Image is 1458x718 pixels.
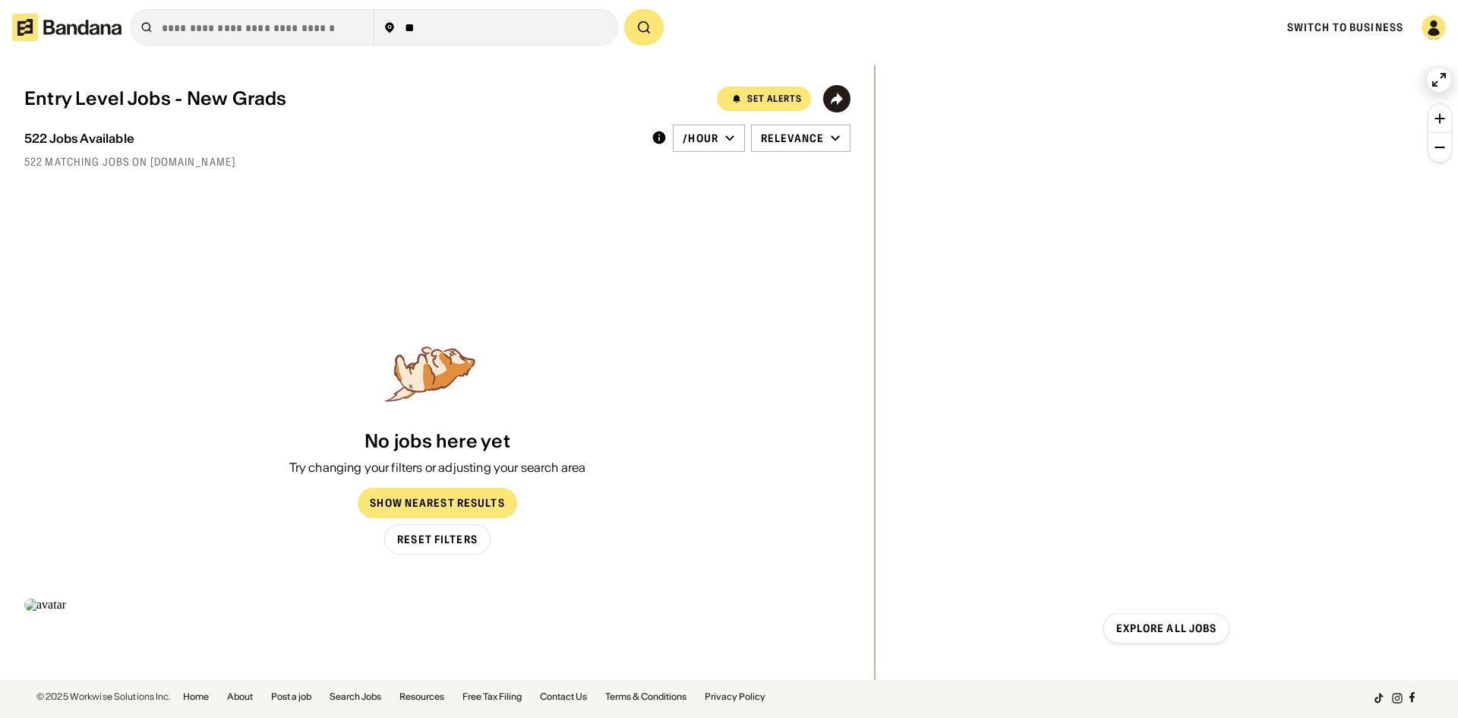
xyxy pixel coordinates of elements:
[705,692,765,701] a: Privacy Policy
[747,94,802,103] div: Set Alerts
[183,692,209,701] a: Home
[370,498,504,508] div: Show Nearest Results
[330,692,381,701] a: Search Jobs
[227,692,253,701] a: About
[761,131,824,145] div: Relevance
[605,692,686,701] a: Terms & Conditions
[1287,21,1403,34] a: Switch to Business
[397,534,478,545] div: Reset Filters
[36,692,171,701] div: © 2025 Workwise Solutions Inc.
[540,692,587,701] a: Contact Us
[24,155,850,169] div: 522 matching jobs on [DOMAIN_NAME]
[462,692,522,701] a: Free Tax Filing
[24,88,287,110] div: Entry Level Jobs - New Grads
[271,692,311,701] a: Post a job
[399,692,444,701] a: Resources
[683,131,718,145] div: /hour
[12,14,121,41] img: Bandana logotype
[364,431,510,453] div: No jobs here yet
[24,599,66,611] img: avatar
[24,131,134,146] div: 522 Jobs Available
[289,459,586,476] div: Try changing your filters or adjusting your search area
